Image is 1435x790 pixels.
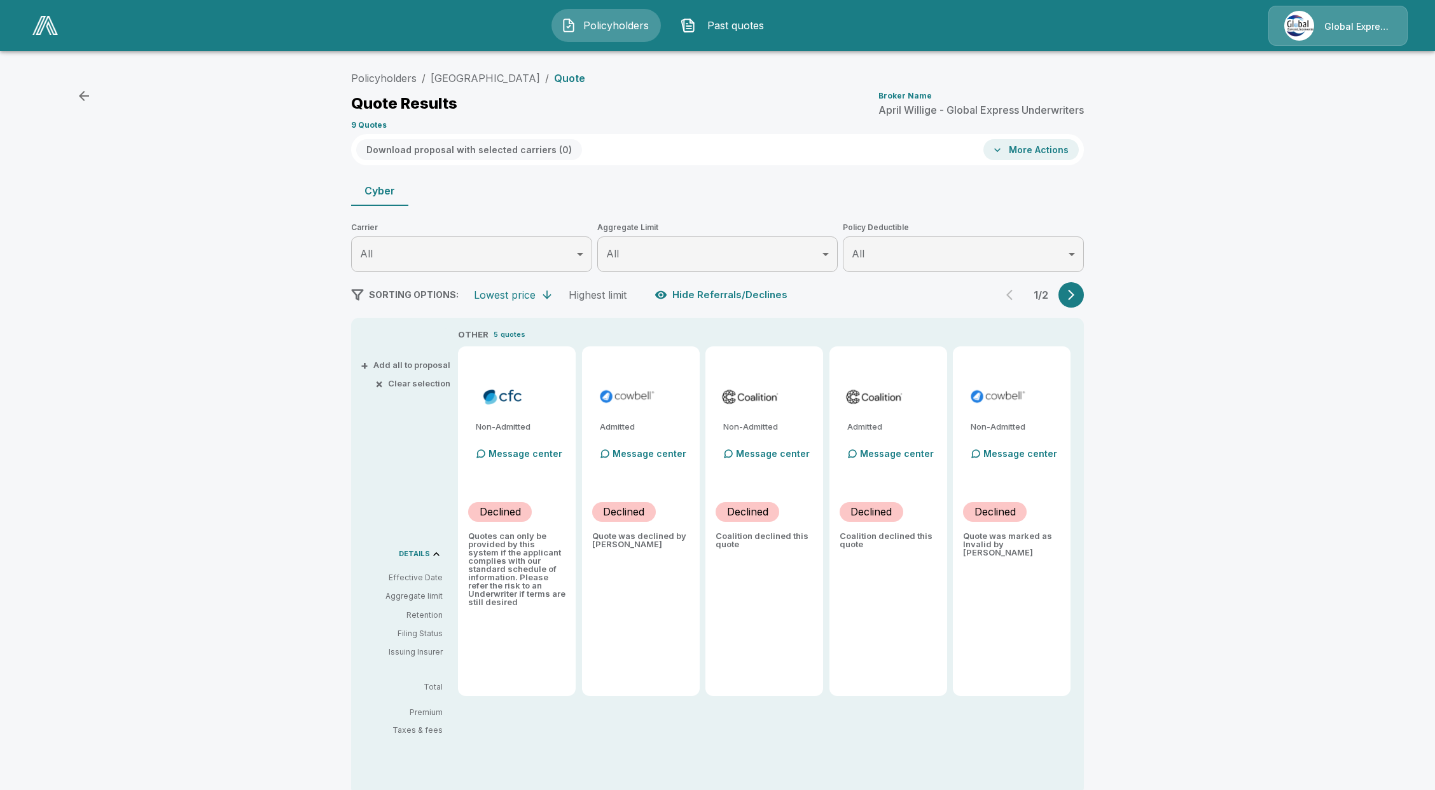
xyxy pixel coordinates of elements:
[681,18,696,33] img: Past quotes Icon
[375,379,383,388] span: ×
[723,423,813,431] p: Non-Admitted
[474,289,536,301] div: Lowest price
[361,726,453,734] p: Taxes & fees
[360,247,373,260] span: All
[840,532,937,548] p: Coalition declined this quote
[351,96,457,111] p: Quote Results
[399,550,430,557] p: DETAILS
[361,590,443,602] p: Aggregate limit
[561,18,576,33] img: Policyholders Icon
[361,610,443,621] p: Retention
[489,447,562,460] p: Message center
[845,387,904,406] img: coalitioncyberadmitted
[351,175,408,206] button: Cyber
[468,532,565,606] p: Quotes can only be provided by this system if the applicant complies with our standard schedule o...
[501,329,525,340] p: quotes
[351,121,387,129] p: 9 Quotes
[603,504,644,519] p: Declined
[1284,11,1314,41] img: Agency Icon
[652,283,793,307] button: Hide Referrals/Declines
[554,73,585,83] p: Quote
[351,72,417,85] a: Policyholders
[361,361,368,369] span: +
[850,504,892,519] p: Declined
[843,221,1084,234] span: Policy Deductible
[351,221,592,234] span: Carrier
[551,9,661,42] button: Policyholders IconPolicyholders
[852,247,864,260] span: All
[983,139,1079,160] button: More Actions
[361,683,453,691] p: Total
[671,9,780,42] button: Past quotes IconPast quotes
[597,387,656,406] img: cowbellp100
[545,71,549,86] li: /
[480,504,521,519] p: Declined
[606,247,619,260] span: All
[361,646,443,658] p: Issuing Insurer
[361,709,453,716] p: Premium
[600,423,690,431] p: Admitted
[721,387,780,406] img: coalitioncyber
[983,447,1057,460] p: Message center
[473,387,532,406] img: cfccyber
[1028,290,1053,300] p: 1 / 2
[494,329,498,340] p: 5
[581,18,651,33] span: Policyholders
[1268,6,1408,46] a: Agency IconGlobal Express Underwriters
[727,504,768,519] p: Declined
[363,361,450,369] button: +Add all to proposal
[569,289,627,301] div: Highest limit
[361,572,443,583] p: Effective Date
[1324,20,1392,33] p: Global Express Underwriters
[351,71,585,86] nav: breadcrumb
[32,16,58,35] img: AA Logo
[592,532,690,548] p: Quote was declined by [PERSON_NAME]
[968,387,1027,406] img: cowbellp250
[736,447,810,460] p: Message center
[378,379,450,388] button: ×Clear selection
[369,289,459,300] span: SORTING OPTIONS:
[716,532,813,548] p: Coalition declined this quote
[613,447,686,460] p: Message center
[431,72,540,85] a: [GEOGRAPHIC_DATA]
[361,628,443,639] p: Filing Status
[878,92,932,100] p: Broker Name
[476,423,565,431] p: Non-Admitted
[422,71,426,86] li: /
[971,423,1060,431] p: Non-Admitted
[860,447,934,460] p: Message center
[847,423,937,431] p: Admitted
[597,221,838,234] span: Aggregate Limit
[963,532,1060,557] p: Quote was marked as Invalid by [PERSON_NAME]
[878,105,1084,115] p: April Willige - Global Express Underwriters
[458,329,489,341] p: OTHER
[974,504,1016,519] p: Declined
[356,139,582,160] button: Download proposal with selected carriers (0)
[701,18,771,33] span: Past quotes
